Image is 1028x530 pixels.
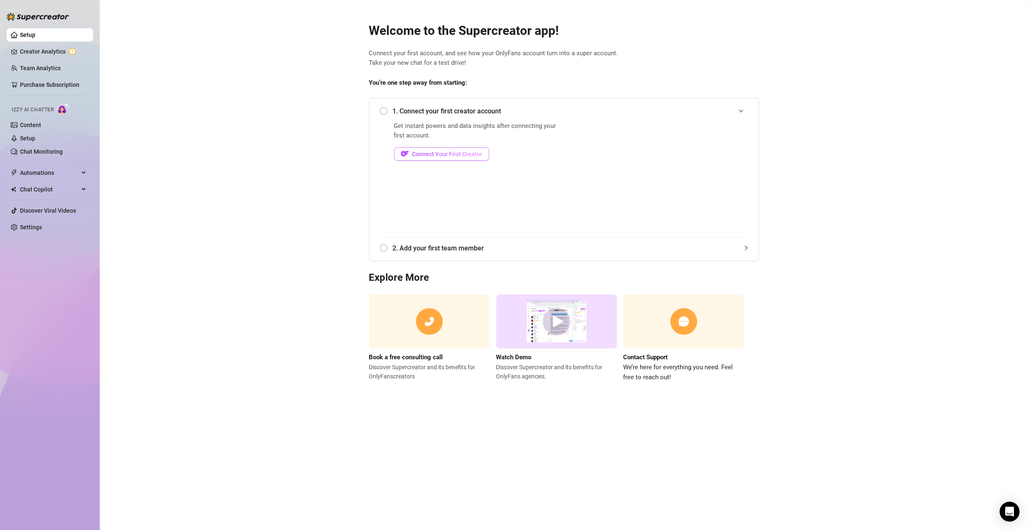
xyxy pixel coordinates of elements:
span: We’re here for everything you need. Feel free to reach out! [624,363,744,382]
strong: Book a free consulting call [369,353,443,361]
a: Discover Viral Videos [20,207,76,214]
a: Book a free consulting callDiscover Supercreator and its benefits for OnlyFanscreators [369,294,490,382]
span: Connect your first account, and see how your OnlyFans account turn into a super account. Take you... [369,49,759,68]
span: Izzy AI Chatter [12,106,54,114]
a: Creator Analytics exclamation-circle [20,45,86,58]
span: Connect Your First Creator [412,151,483,157]
strong: You’re one step away from starting: [369,79,467,86]
span: Automations [20,166,79,179]
a: Team Analytics [20,65,61,71]
a: Setup [20,32,35,38]
a: OFConnect Your First Creator [394,147,562,161]
strong: Watch Demo [496,353,532,361]
span: Discover Supercreator and its benefits for OnlyFans agencies. [496,363,617,381]
h3: Explore More [369,271,759,285]
div: Open Intercom Messenger [1000,502,1020,522]
img: supercreator demo [496,294,617,349]
img: logo-BBDzfeDw.svg [7,12,69,21]
div: 1. Connect your first creator account [380,101,749,121]
button: OFConnect Your First Creator [394,147,489,161]
img: Chat Copilot [11,186,16,192]
span: Chat Copilot [20,183,79,196]
span: 2. Add your first team member [393,243,749,253]
a: Watch DemoDiscover Supercreator and its benefits for OnlyFans agencies. [496,294,617,382]
span: 1. Connect your first creator account [393,106,749,116]
span: Get instant powers and data insights after connecting your first account. [394,121,562,141]
span: thunderbolt [11,169,17,176]
img: OF [401,150,409,158]
a: Setup [20,135,35,142]
a: Settings [20,224,42,231]
img: consulting call [369,294,490,349]
span: collapsed [744,245,749,250]
span: Discover Supercreator and its benefits for OnlyFans creators [369,363,490,381]
img: AI Chatter [57,103,70,115]
a: Content [20,122,41,128]
img: contact support [624,294,744,349]
div: 2. Add your first team member [380,238,749,258]
span: expanded [739,108,744,113]
h2: Welcome to the Supercreator app! [369,23,759,39]
a: Chat Monitoring [20,148,63,155]
a: Purchase Subscription [20,81,79,88]
strong: Contact Support [624,353,668,361]
iframe: Add Creators [582,121,749,228]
